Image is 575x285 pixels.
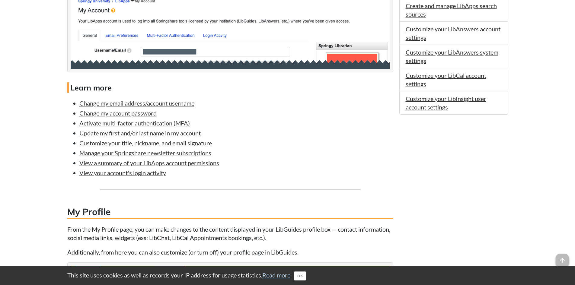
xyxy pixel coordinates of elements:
a: Customize your LibAnswers account settings [406,25,500,41]
button: Close [294,271,306,280]
a: Create and manage LibApps search sources [406,2,497,18]
p: Additionally, from here you can also customize (or turn off) your profile page in LibGuides. [67,248,393,256]
a: Customize your LibAnswers system settings [406,49,498,64]
a: Read more [262,271,290,279]
a: View your account's login activity [79,169,166,176]
span: arrow_upward [556,254,569,267]
a: arrow_upward [556,254,569,261]
a: Customize your LibInsight user account settings [406,95,486,111]
div: This site uses cookies as well as records your IP address for usage statistics. [61,271,514,280]
a: View a summary of your LibApps account permissions [79,159,219,166]
h3: My Profile [67,205,393,219]
h4: Learn more [67,82,393,93]
a: Customize your title, nickname, and email signature [79,139,212,147]
a: Activate multi-factor authentication (MFA) [79,119,190,127]
a: Update my first and/or last name in my account [79,129,201,137]
a: Manage your Springshare newsletter subscriptions [79,149,211,157]
a: Change my email address/account username [79,100,194,107]
p: From the My Profile page, you can make changes to the content displayed in your LibGuides profile... [67,225,393,242]
a: Customize your LibCal account settings [406,72,486,87]
a: Change my account password [79,109,157,117]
